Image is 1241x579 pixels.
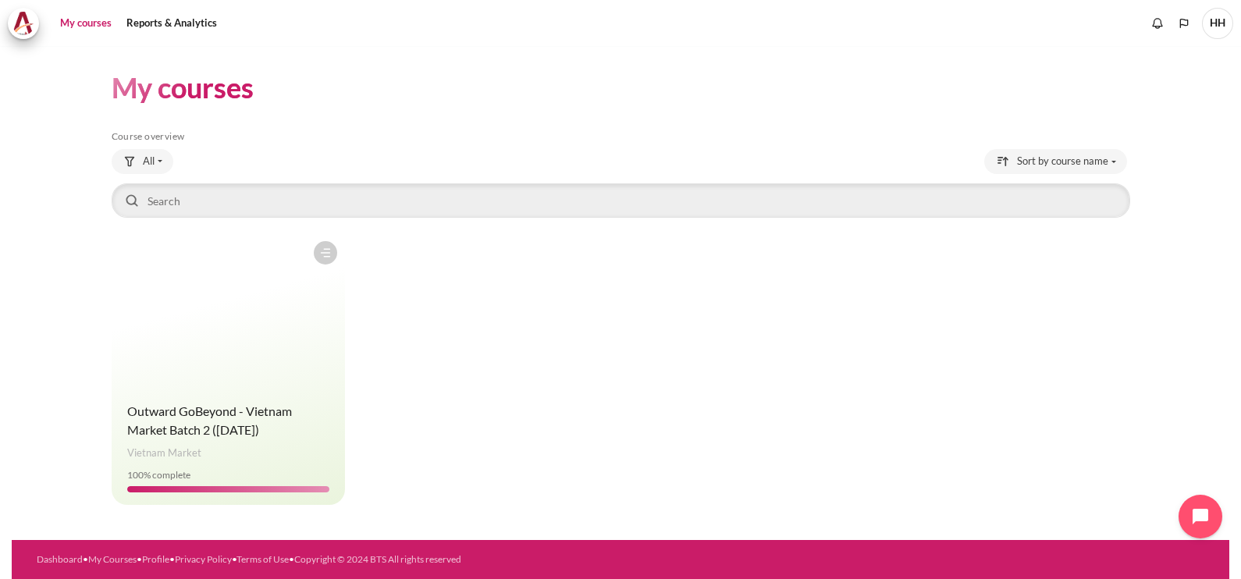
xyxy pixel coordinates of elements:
[294,553,461,565] a: Copyright © 2024 BTS All rights reserved
[1202,8,1233,39] span: HH
[1172,12,1196,35] button: Languages
[1146,12,1169,35] div: Show notification window with no new notifications
[1202,8,1233,39] a: User menu
[55,8,117,39] a: My courses
[88,553,137,565] a: My Courses
[127,403,292,437] a: Outward GoBeyond - Vietnam Market Batch 2 ([DATE])
[37,552,687,567] div: • • • • •
[112,69,254,106] h1: My courses
[12,12,34,35] img: Architeck
[142,553,169,565] a: Profile
[12,46,1229,531] section: Content
[121,8,222,39] a: Reports & Analytics
[127,468,329,482] div: % complete
[175,553,232,565] a: Privacy Policy
[8,8,47,39] a: Architeck Architeck
[1017,154,1108,169] span: Sort by course name
[112,149,1130,221] div: Course overview controls
[112,130,1130,143] h5: Course overview
[112,183,1130,218] input: Search
[127,469,144,481] span: 100
[984,149,1127,174] button: Sorting drop-down menu
[143,154,155,169] span: All
[37,553,83,565] a: Dashboard
[127,446,201,461] span: Vietnam Market
[112,149,173,174] button: Grouping drop-down menu
[236,553,289,565] a: Terms of Use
